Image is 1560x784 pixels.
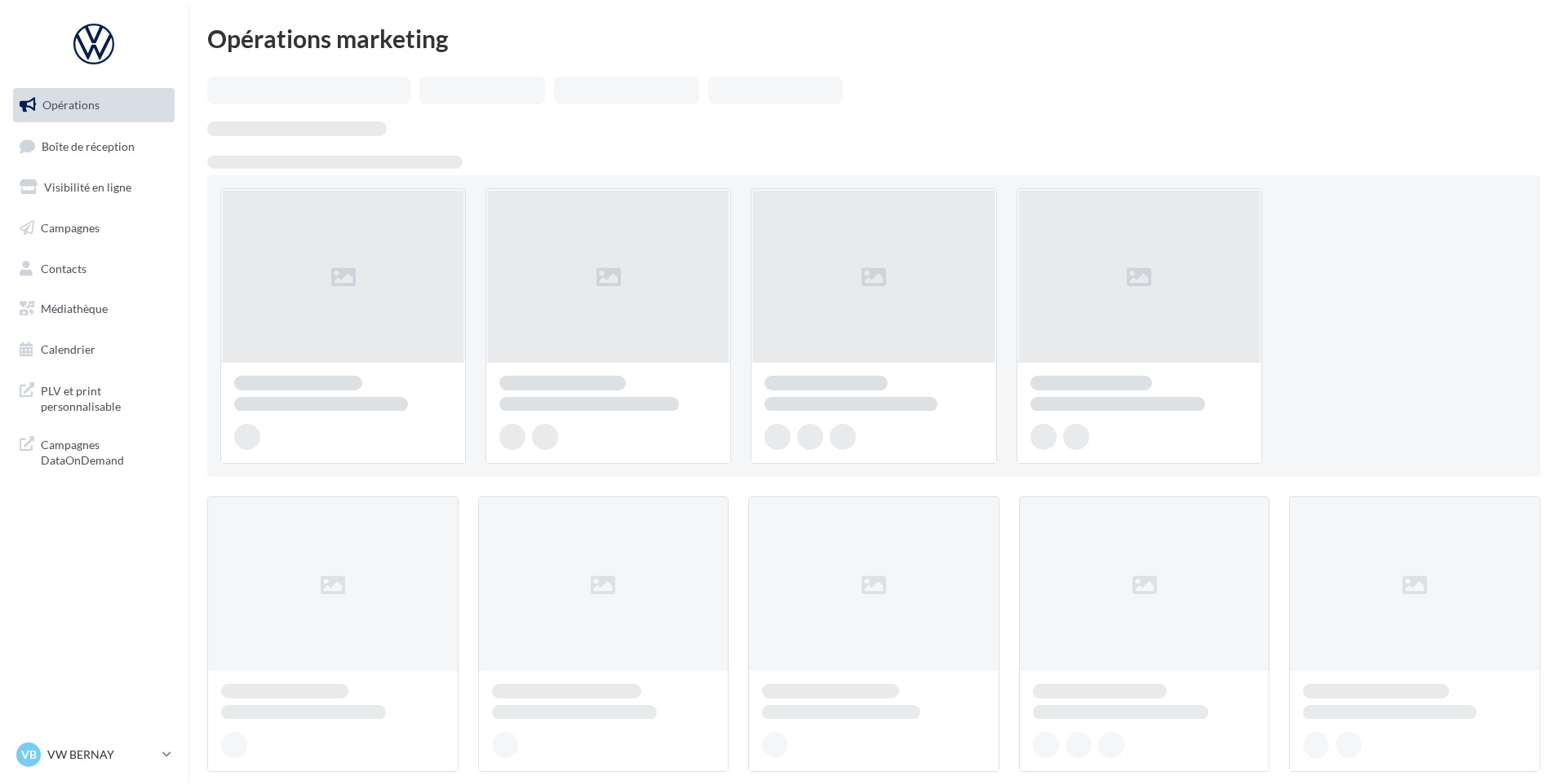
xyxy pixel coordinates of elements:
span: PLV et print personnalisable [41,380,168,415]
a: Visibilité en ligne [10,170,178,205]
p: VW BERNAY [47,747,156,763]
span: Campagnes DataOnDemand [41,434,168,469]
a: Boîte de réception [10,129,178,164]
a: Campagnes [10,211,178,245]
div: Opérations marketing [207,26,1540,51]
span: VB [21,747,37,763]
a: Opérations [10,88,178,122]
span: Campagnes [41,221,100,235]
a: PLV et print personnalisable [10,373,178,421]
a: Calendrier [10,333,178,367]
a: Campagnes DataOnDemand [10,427,178,475]
a: VB VW BERNAY [13,739,175,770]
span: Médiathèque [41,302,108,315]
a: Contacts [10,252,178,286]
span: Contacts [41,261,86,275]
span: Boîte de réception [42,139,135,152]
span: Calendrier [41,342,95,356]
span: Visibilité en ligne [44,180,131,194]
span: Opérations [42,98,100,112]
a: Médiathèque [10,292,178,326]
